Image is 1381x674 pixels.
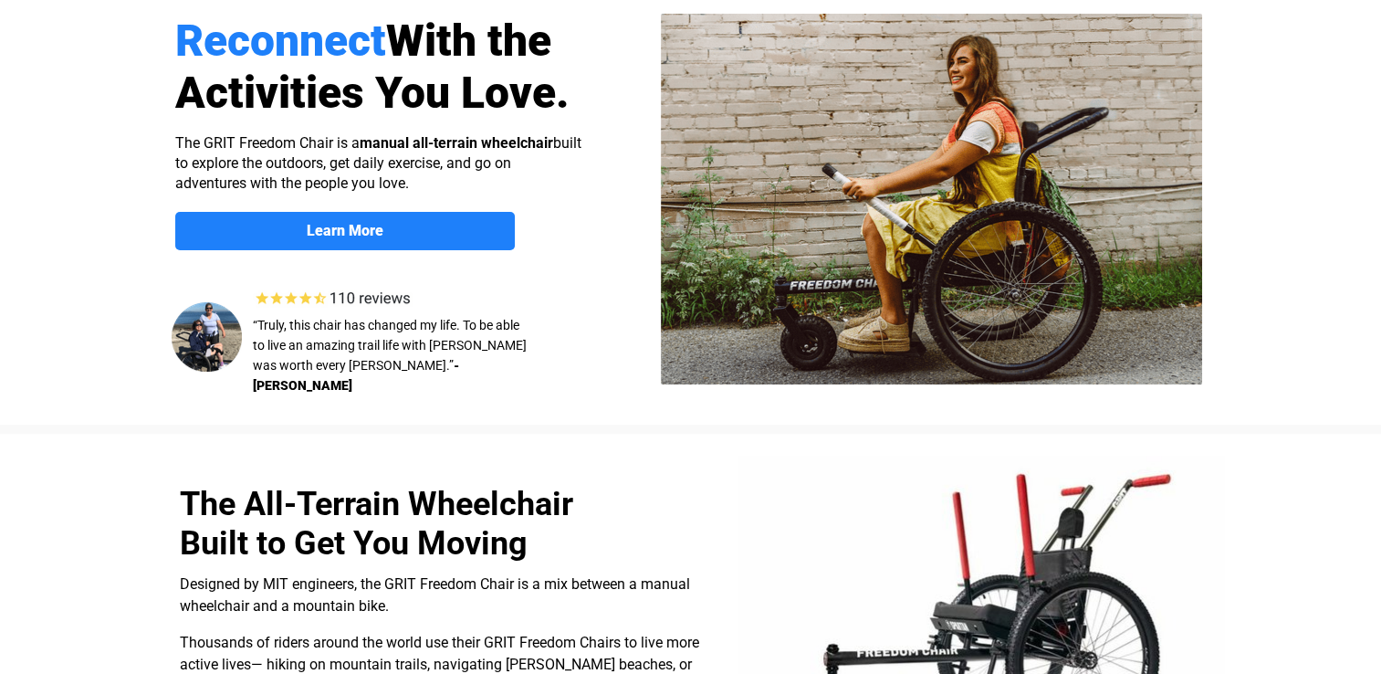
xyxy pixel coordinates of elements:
span: Reconnect [175,15,386,67]
input: Get more information [65,441,222,476]
span: With the [386,15,551,67]
a: Learn More [175,212,515,250]
span: Designed by MIT engineers, the GRIT Freedom Chair is a mix between a manual wheelchair and a moun... [180,575,690,615]
strong: Learn More [307,222,383,239]
span: “Truly, this chair has changed my life. To be able to live an amazing trail life with [PERSON_NAM... [253,318,527,373]
span: The GRIT Freedom Chair is a built to explore the outdoors, get daily exercise, and go on adventur... [175,134,581,192]
span: Activities You Love. [175,67,570,119]
strong: manual all-terrain wheelchair [360,134,553,152]
span: The All-Terrain Wheelchair Built to Get You Moving [180,485,573,563]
